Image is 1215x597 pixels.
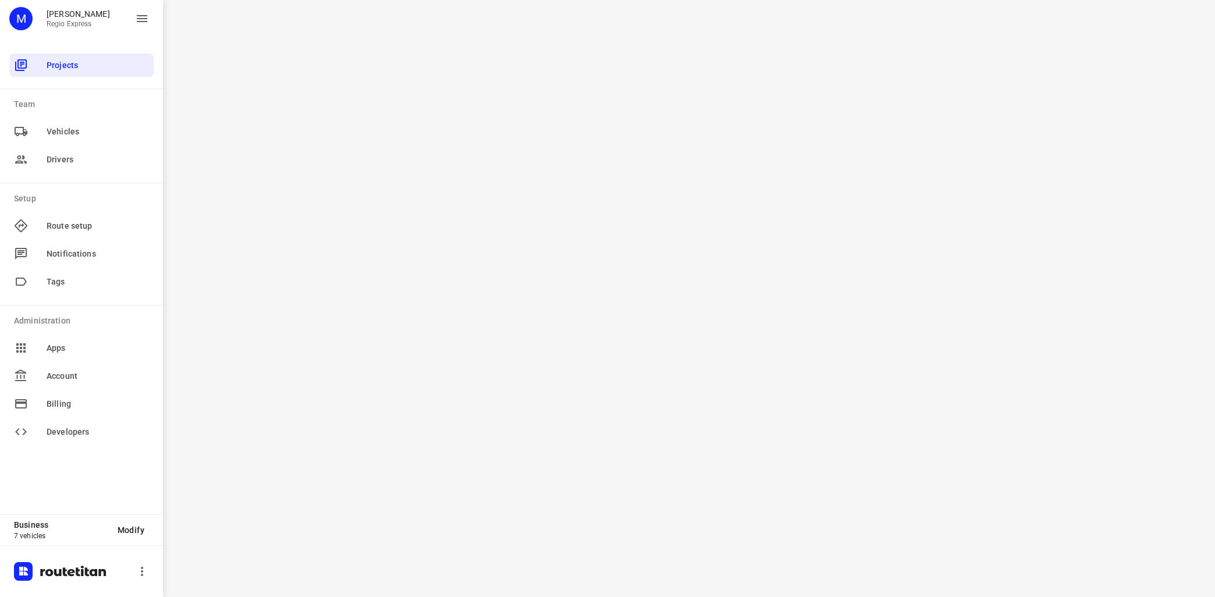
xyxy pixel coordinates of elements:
span: Account [47,370,149,382]
div: Route setup [9,214,154,237]
span: Developers [47,426,149,438]
button: Modify [108,520,154,541]
span: Notifications [47,248,149,260]
span: Drivers [47,154,149,166]
div: Developers [9,420,154,443]
span: Modify [118,525,144,535]
p: Max Bisseling [47,9,110,19]
p: Regio Express [47,20,110,28]
div: M [9,7,33,30]
div: Drivers [9,148,154,171]
span: Route setup [47,220,149,232]
span: Tags [47,276,149,288]
div: Account [9,364,154,388]
span: Vehicles [47,126,149,138]
div: Vehicles [9,120,154,143]
div: Apps [9,336,154,360]
p: Setup [14,193,154,205]
p: 7 vehicles [14,532,108,540]
span: Projects [47,59,149,72]
span: Apps [47,342,149,354]
div: Tags [9,270,154,293]
div: Projects [9,54,154,77]
p: Team [14,98,154,111]
p: Business [14,520,108,530]
span: Billing [47,398,149,410]
p: Administration [14,315,154,327]
div: Billing [9,392,154,415]
div: Notifications [9,242,154,265]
